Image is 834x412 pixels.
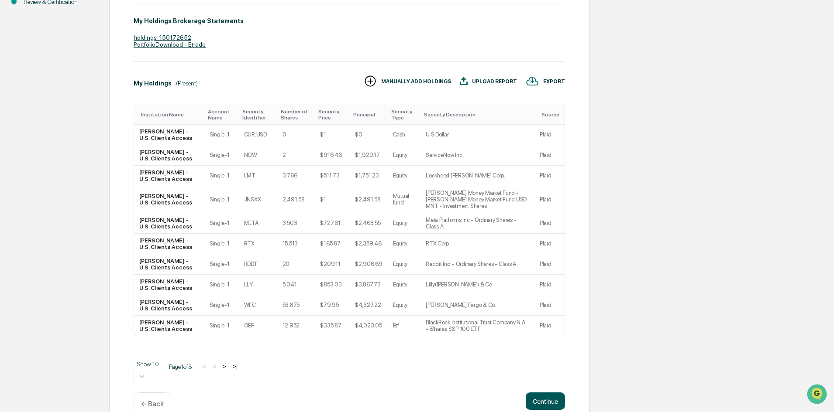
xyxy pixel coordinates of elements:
div: (Present) [176,80,198,87]
td: ServiceNow Inc [420,145,534,166]
td: 20 [277,254,315,275]
div: Toggle SortBy [353,112,384,118]
div: 🖐️ [9,111,16,118]
p: ← Back [141,400,164,408]
td: [PERSON_NAME] - U.S. Clients Access [134,275,204,295]
img: EXPORT [526,75,539,88]
td: Equity [388,254,421,275]
td: 15.513 [277,234,315,254]
span: Pylon [87,148,106,154]
span: Attestations [72,110,108,119]
td: CUR:USD [239,125,277,145]
td: $853.03 [315,275,350,295]
td: $916.46 [315,145,350,166]
span: Page 1 of 3 [169,363,192,370]
a: 🗄️Attestations [60,106,112,122]
span: Preclearance [17,110,56,119]
div: Toggle SortBy [141,112,201,118]
td: $1 [315,186,350,213]
td: LLY [239,275,277,295]
div: UPLOAD REPORT [472,78,517,85]
td: $2,468.55 [350,213,388,234]
button: < [210,363,219,370]
td: [PERSON_NAME] Fargo & Co. [420,295,534,316]
td: Equity [388,145,421,166]
td: [PERSON_NAME] - U.S. Clients Access [134,125,204,145]
td: 12.952 [277,316,315,336]
td: 2 [277,145,315,166]
td: Single-1 [204,275,239,295]
button: > [220,363,229,370]
td: Plaid [534,166,565,186]
div: My Holdings [134,80,172,87]
a: 🔎Data Lookup [5,123,59,139]
td: JNSXX [239,186,277,213]
td: RTX [239,234,277,254]
td: 5.041 [277,275,315,295]
td: RTX Corp [420,234,534,254]
td: $511.73 [315,166,350,186]
td: 3.503 [277,213,315,234]
td: Reddit Inc. - Ordinary Shares - Class A [420,254,534,275]
td: $3,867.73 [350,275,388,295]
td: 3.766 [277,166,315,186]
td: Single-1 [204,186,239,213]
td: BlackRock Institutional Trust Company N.A. - iShares S&P 100 ETF [420,316,534,336]
td: LMT [239,166,277,186]
td: [PERSON_NAME] - U.S. Clients Access [134,166,204,186]
td: Lockheed [PERSON_NAME] Corp. [420,166,534,186]
td: [PERSON_NAME] - U.S. Clients Access [134,316,204,336]
td: [PERSON_NAME] - U.S. Clients Access [134,234,204,254]
td: Equity [388,166,421,186]
div: Toggle SortBy [424,112,531,118]
td: Plaid [534,186,565,213]
div: 🔎 [9,127,16,134]
div: holdings_150172652 [134,34,565,41]
td: Single-1 [204,234,239,254]
div: Toggle SortBy [208,109,235,121]
div: 🗄️ [63,111,70,118]
td: Plaid [534,213,565,234]
button: Start new chat [148,69,159,80]
button: >| [230,363,240,370]
td: Cash [388,125,421,145]
td: Single-1 [204,125,239,145]
td: Etf [388,316,421,336]
td: RDDT [239,254,277,275]
td: Plaid [534,125,565,145]
td: $2,906.69 [350,254,388,275]
div: Show 10 [137,361,159,368]
iframe: Open customer support [806,383,830,407]
td: $1,920.17 [350,145,388,166]
td: $79.95 [315,295,350,316]
td: 2,491.58 [277,186,315,213]
td: [PERSON_NAME] - U.S. Clients Access [134,145,204,166]
td: [PERSON_NAME] - U.S. Clients Access [134,254,204,275]
td: NOW [239,145,277,166]
td: Plaid [534,145,565,166]
div: Toggle SortBy [318,109,346,121]
button: Continue [526,392,565,410]
div: MANUALLY ADD HOLDINGS [381,78,451,85]
td: $2,491.58 [350,186,388,213]
td: Plaid [534,316,565,336]
div: Toggle SortBy [242,109,274,121]
td: Plaid [534,275,565,295]
img: UPLOAD REPORT [460,75,468,88]
img: 1746055101610-c473b297-6a78-478c-a979-82029cc54cd1 [9,67,24,82]
td: $2,359.46 [350,234,388,254]
td: Equity [388,275,421,295]
a: Powered byPylon [62,147,106,154]
td: $0 [350,125,388,145]
td: $335.87 [315,316,350,336]
td: WFC [239,295,277,316]
td: Single-1 [204,295,239,316]
td: [PERSON_NAME] Money Market Fund - [PERSON_NAME] Money Market Fund USD MNT - Investment Shares [420,186,534,213]
div: EXPORT [543,78,565,85]
td: Equity [388,213,421,234]
td: $1,751.23 [350,166,388,186]
td: 53.875 [277,295,315,316]
td: $4,327.22 [350,295,388,316]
